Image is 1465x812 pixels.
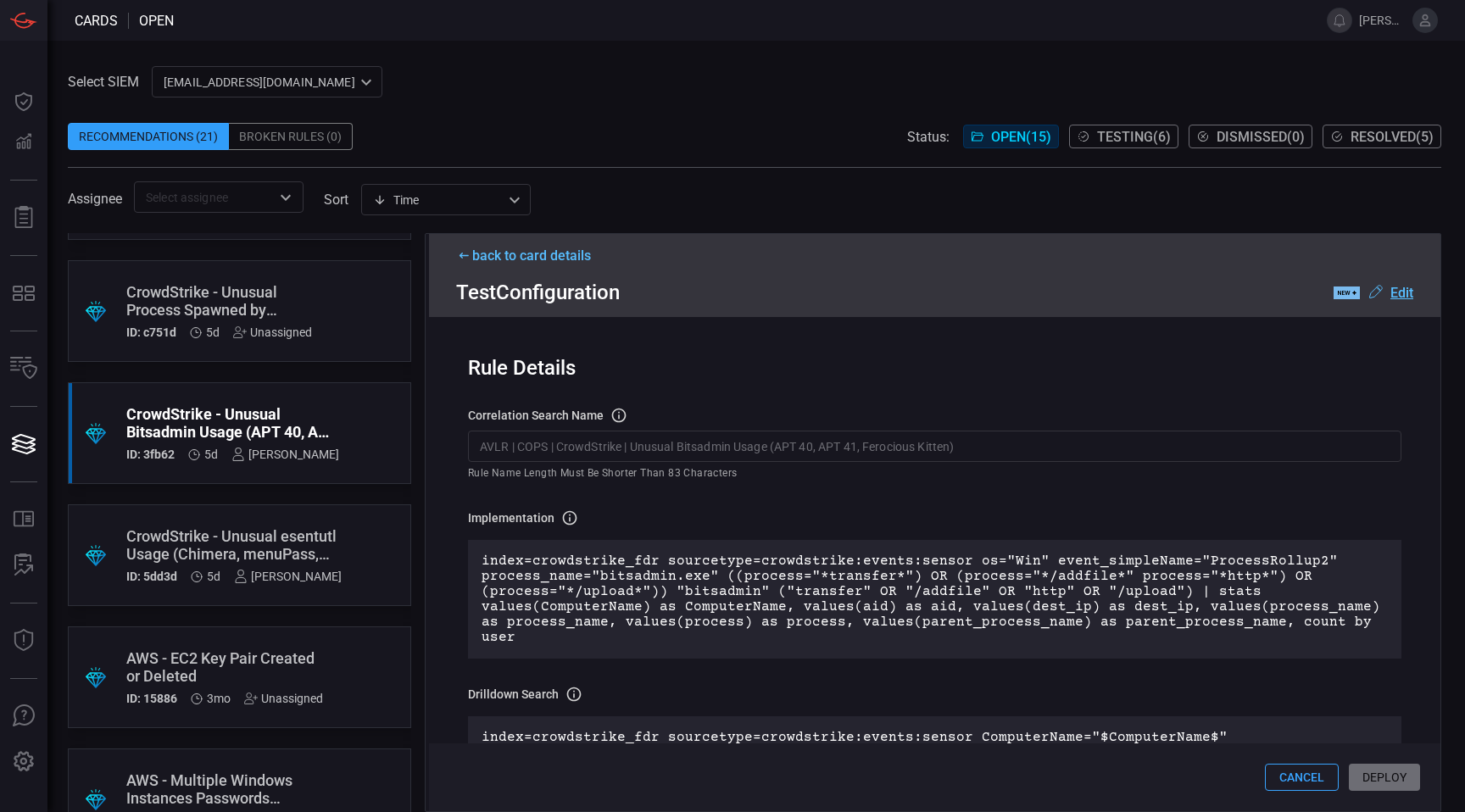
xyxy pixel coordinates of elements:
[373,192,504,209] div: Time
[468,356,1401,380] div: Rule Details
[234,570,342,583] div: [PERSON_NAME]
[468,687,559,701] h3: Drilldown search
[126,649,323,685] div: AWS - EC2 Key Pair Created or Deleted
[1189,125,1312,148] button: Dismissed(0)
[456,281,1413,304] div: Test Configuration
[164,74,355,91] p: [EMAIL_ADDRESS][DOMAIN_NAME]
[468,409,604,422] h3: correlation search Name
[1323,125,1441,148] button: Resolved(5)
[1069,125,1178,148] button: Testing(6)
[3,197,44,238] button: Reports
[68,123,229,150] div: Recommendations (21)
[3,81,44,122] button: Dashboard
[3,742,44,782] button: Preferences
[3,273,44,314] button: MITRE - Detection Posture
[991,129,1051,145] span: Open ( 15 )
[3,499,44,540] button: Rule Catalog
[75,13,118,29] span: Cards
[68,191,122,207] span: Assignee
[3,620,44,661] button: Threat Intelligence
[274,186,298,209] button: Open
[3,348,44,389] button: Inventory
[1217,129,1305,145] span: Dismissed ( 0 )
[324,192,348,208] label: sort
[482,553,1388,645] p: index=crowdstrike_fdr sourcetype=crowdstrike:events:sensor os="Win" event_simpleName="ProcessRoll...
[126,570,177,583] h5: ID: 5dd3d
[3,545,44,586] button: ALERT ANALYSIS
[68,74,139,90] label: Select SIEM
[229,123,353,150] div: Broken Rules (0)
[126,527,342,563] div: CrowdStrike - Unusual esentutl Usage (Chimera, menuPass, TA551)
[204,448,218,461] span: Oct 09, 2025 8:08 AM
[1097,129,1171,145] span: Testing ( 6 )
[1359,14,1406,27] span: [PERSON_NAME].[PERSON_NAME]
[963,125,1059,148] button: Open(15)
[468,431,1401,462] input: Correlation search name
[1351,129,1434,145] span: Resolved ( 5 )
[126,771,320,807] div: AWS - Multiple Windows Instances Passwords Retrieved by the Same User
[3,696,44,737] button: Ask Us A Question
[1265,764,1339,791] button: Cancel
[139,13,174,29] span: open
[244,692,323,705] div: Unassigned
[3,122,44,163] button: Detections
[456,247,1413,264] div: back to card details
[468,465,1390,482] p: Rule name length must be shorter than 83 characters
[139,186,270,208] input: Select assignee
[482,730,1388,745] p: index=crowdstrike_fdr sourcetype=crowdstrike:events:sensor ComputerName="$ComputerName$"
[468,511,554,525] h3: Implementation
[126,325,176,339] h5: ID: c751d
[126,283,312,319] div: CrowdStrike - Unusual Process Spawned by Tomcat
[3,424,44,464] button: Cards
[1390,285,1413,301] u: Edit
[207,692,231,705] span: Jul 16, 2025 7:51 AM
[207,570,220,583] span: Oct 09, 2025 8:08 AM
[126,405,339,441] div: CrowdStrike - Unusual Bitsadmin Usage (APT 40, APT 41, Ferocious Kitten)
[126,692,177,705] h5: ID: 15886
[126,448,175,461] h5: ID: 3fb62
[231,448,339,461] div: [PERSON_NAME]
[206,325,220,339] span: Oct 09, 2025 8:09 AM
[907,129,950,145] span: Status:
[233,325,312,339] div: Unassigned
